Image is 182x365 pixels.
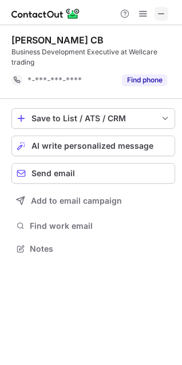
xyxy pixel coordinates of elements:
[31,114,155,123] div: Save to List / ATS / CRM
[11,7,80,21] img: ContactOut v5.3.10
[11,108,175,129] button: save-profile-one-click
[11,34,104,46] div: [PERSON_NAME] CB
[11,241,175,257] button: Notes
[11,163,175,184] button: Send email
[31,141,153,150] span: AI write personalized message
[11,136,175,156] button: AI write personalized message
[122,74,167,86] button: Reveal Button
[11,218,175,234] button: Find work email
[31,196,122,205] span: Add to email campaign
[11,47,175,68] div: Business Development Executive at Wellcare trading
[30,221,171,231] span: Find work email
[30,244,171,254] span: Notes
[11,191,175,211] button: Add to email campaign
[31,169,75,178] span: Send email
